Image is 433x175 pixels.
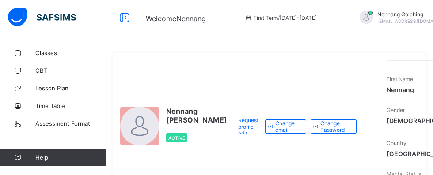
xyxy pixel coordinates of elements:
span: Help [35,154,106,161]
span: Country [387,140,406,146]
span: CBT [35,67,106,74]
span: Request profile edit [238,117,258,137]
span: Change email [275,120,299,133]
span: Nennang [PERSON_NAME] [166,107,227,124]
img: safsims [8,8,76,26]
span: First Name [387,76,413,82]
span: Time Table [35,102,106,109]
span: Lesson Plan [35,85,106,92]
span: Active [168,135,185,141]
span: Welcome Nennang [146,14,206,23]
span: Gender [387,107,405,113]
span: session/term information [245,15,317,21]
span: Assessment Format [35,120,106,127]
span: Change Password [320,120,349,133]
span: Classes [35,49,106,56]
